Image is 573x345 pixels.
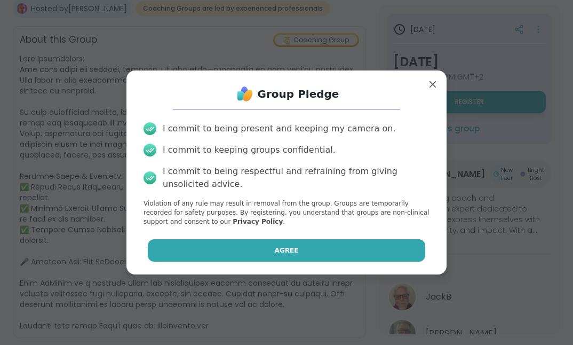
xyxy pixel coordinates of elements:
[233,218,283,225] a: Privacy Policy
[258,87,339,101] h1: Group Pledge
[163,165,429,191] div: I commit to being respectful and refraining from giving unsolicited advice.
[144,199,429,226] p: Violation of any rule may result in removal from the group. Groups are temporarily recorded for s...
[234,83,256,105] img: ShareWell Logo
[163,122,395,135] div: I commit to being present and keeping my camera on.
[163,144,336,156] div: I commit to keeping groups confidential.
[275,246,299,255] span: Agree
[148,239,426,262] button: Agree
